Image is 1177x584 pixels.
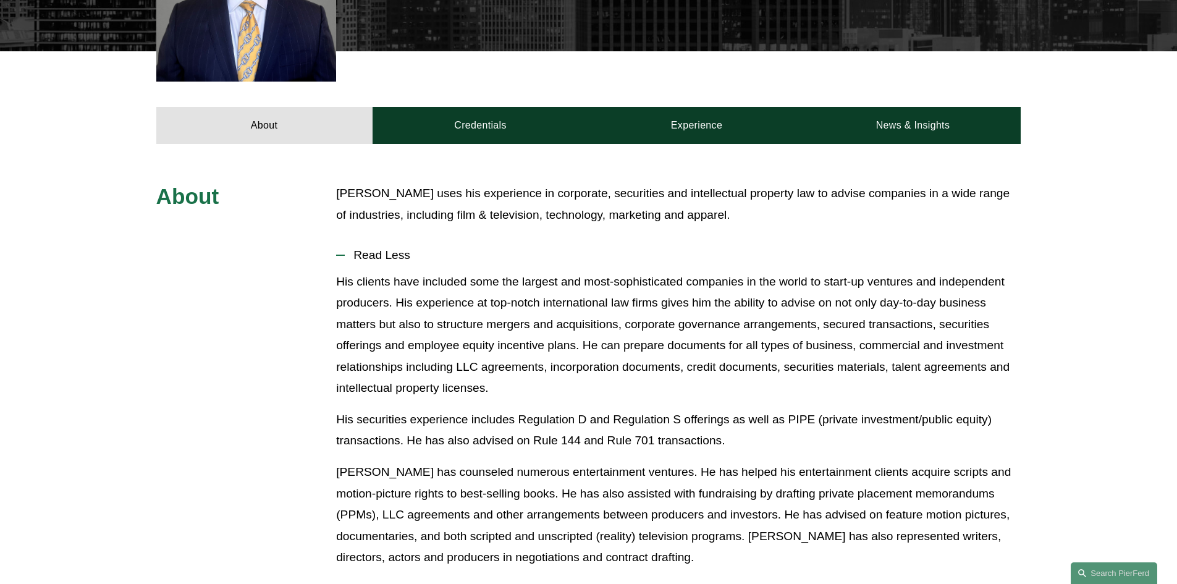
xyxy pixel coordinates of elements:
[336,271,1021,399] p: His clients have included some the largest and most-sophisticated companies in the world to start...
[373,107,589,144] a: Credentials
[336,462,1021,569] p: [PERSON_NAME] has counseled numerous entertainment ventures. He has helped his entertainment clie...
[345,248,1021,262] span: Read Less
[336,239,1021,271] button: Read Less
[156,184,219,208] span: About
[804,107,1021,144] a: News & Insights
[1071,562,1157,584] a: Search this site
[156,107,373,144] a: About
[336,183,1021,226] p: [PERSON_NAME] uses his experience in corporate, securities and intellectual property law to advis...
[589,107,805,144] a: Experience
[336,409,1021,452] p: His securities experience includes Regulation D and Regulation S offerings as well as PIPE (priva...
